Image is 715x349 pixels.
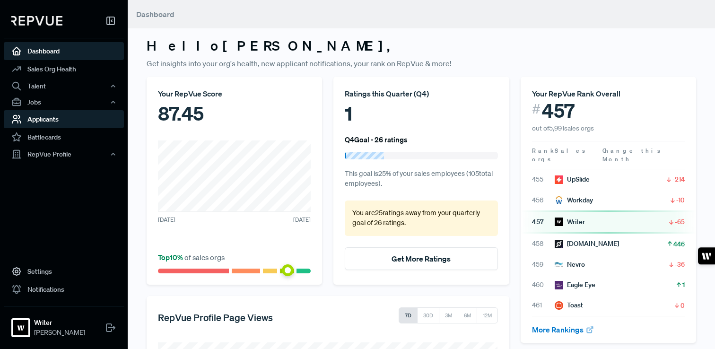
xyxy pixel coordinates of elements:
[147,38,696,54] h3: Hello [PERSON_NAME] ,
[345,169,497,189] p: This goal is 25 % of your sales employees ( 105 total employees).
[532,260,555,270] span: 459
[532,99,541,119] span: #
[532,174,555,184] span: 455
[4,146,124,162] button: RepVue Profile
[555,195,593,205] div: Workday
[439,307,458,323] button: 3M
[458,307,477,323] button: 6M
[11,16,62,26] img: RepVue
[158,253,225,262] span: of sales orgs
[682,280,685,289] span: 1
[532,217,555,227] span: 457
[4,306,124,341] a: WriterWriter[PERSON_NAME]
[477,307,498,323] button: 12M
[532,195,555,205] span: 456
[532,325,594,334] a: More Rankings
[542,99,575,122] span: 457
[399,307,418,323] button: 7D
[555,280,595,290] div: Eagle Eye
[34,318,85,328] strong: Writer
[158,312,273,323] h5: RepVue Profile Page Views
[352,208,490,228] p: You are 25 ratings away from your quarterly goal of 26 ratings .
[532,300,555,310] span: 461
[555,196,563,204] img: Workday
[673,239,685,249] span: 446
[4,78,124,94] button: Talent
[555,281,563,289] img: Eagle Eye
[555,217,585,227] div: Writer
[136,9,174,19] span: Dashboard
[532,147,587,163] span: Sales orgs
[532,147,555,155] span: Rank
[555,240,563,248] img: Fellow.app
[532,124,594,132] span: out of 5,991 sales orgs
[532,280,555,290] span: 460
[4,128,124,146] a: Battlecards
[158,99,311,128] div: 87.45
[676,195,685,205] span: -10
[4,262,124,280] a: Settings
[345,99,497,128] div: 1
[555,175,563,184] img: UpSlide
[4,60,124,78] a: Sales Org Health
[13,320,28,335] img: Writer
[555,260,585,270] div: Nevro
[675,217,685,227] span: -65
[158,88,311,99] div: Your RepVue Score
[4,42,124,60] a: Dashboard
[4,110,124,128] a: Applicants
[672,174,685,184] span: -214
[147,58,696,69] p: Get insights into your org's health, new applicant notifications, your rank on RepVue & more!
[4,94,124,110] button: Jobs
[532,239,555,249] span: 458
[293,216,311,224] span: [DATE]
[602,147,662,163] span: Change this Month
[345,135,408,144] h6: Q4 Goal - 26 ratings
[680,301,685,310] span: 0
[555,260,563,269] img: Nevro
[417,307,439,323] button: 30D
[555,218,563,226] img: Writer
[34,328,85,338] span: [PERSON_NAME]
[555,300,583,310] div: Toast
[158,216,175,224] span: [DATE]
[555,301,563,310] img: Toast
[345,247,497,270] button: Get More Ratings
[4,280,124,298] a: Notifications
[158,253,184,262] span: Top 10 %
[532,89,620,98] span: Your RepVue Rank Overall
[555,239,619,249] div: [DOMAIN_NAME]
[555,174,590,184] div: UpSlide
[345,88,497,99] div: Ratings this Quarter ( Q4 )
[675,260,685,269] span: -36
